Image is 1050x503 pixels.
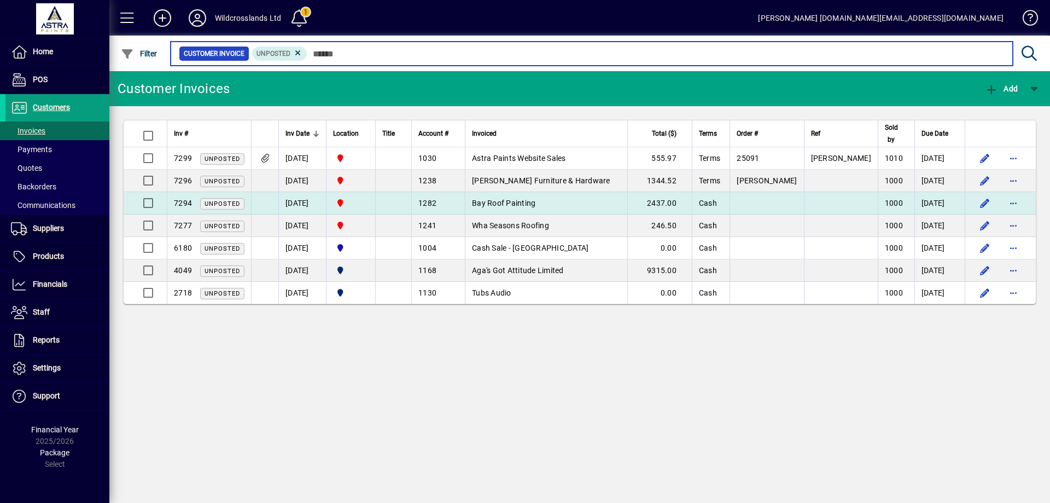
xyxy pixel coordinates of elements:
span: Filter [121,49,157,58]
span: Bay Roof Painting [472,199,535,207]
span: 1168 [418,266,436,275]
span: Onehunga [333,152,369,164]
button: Edit [976,194,994,212]
div: Location [333,128,369,140]
span: 1130 [418,288,436,297]
span: Financials [33,280,67,288]
span: Ref [811,128,820,140]
span: Unposted [205,178,240,185]
span: Unposted [205,245,240,252]
span: 25091 [737,154,759,163]
span: 1004 [418,244,436,252]
button: Filter [118,44,160,63]
span: 1282 [418,199,436,207]
a: Backorders [5,177,109,196]
span: 7296 [174,176,192,185]
div: Wildcrosslands Ltd [215,9,281,27]
span: Customer Invoice [184,48,244,59]
td: [DATE] [914,282,965,304]
span: Onehunga [333,219,369,232]
td: [DATE] [278,259,326,282]
span: Panmure [333,264,369,276]
a: POS [5,66,109,94]
td: [DATE] [278,237,326,259]
td: [DATE] [914,147,965,170]
span: Quotes [11,164,42,172]
td: [DATE] [278,282,326,304]
span: 1000 [885,176,903,185]
td: 555.97 [627,147,692,170]
a: Communications [5,196,109,215]
button: Edit [976,284,994,302]
span: Package [40,448,69,457]
span: Cash [699,199,717,207]
span: Aga's Got Attitude Limited [472,266,564,275]
div: Account # [418,128,458,140]
div: Sold by [885,122,908,146]
td: 2437.00 [627,192,692,215]
span: 2718 [174,288,192,297]
span: Suppliers [33,224,64,233]
a: Support [5,383,109,410]
td: 9315.00 [627,259,692,282]
span: Onehunga [333,197,369,209]
span: 1000 [885,266,903,275]
span: Title [382,128,395,140]
span: Support [33,391,60,400]
span: 1000 [885,288,903,297]
span: 4049 [174,266,192,275]
td: [DATE] [914,259,965,282]
span: Invoices [11,126,45,135]
td: 1344.52 [627,170,692,192]
td: 0.00 [627,282,692,304]
span: Sold by [885,122,898,146]
a: Home [5,38,109,66]
td: 246.50 [627,215,692,237]
div: Ref [811,128,871,140]
div: Title [382,128,405,140]
span: Cash [699,244,717,252]
span: 7294 [174,199,192,207]
span: Unposted [205,290,240,297]
span: [PERSON_NAME] Furniture & Hardware [472,176,610,185]
button: More options [1005,194,1022,212]
a: Staff [5,299,109,326]
span: Tubs Audio [472,288,511,297]
button: Edit [976,172,994,189]
button: Edit [976,262,994,279]
a: Financials [5,271,109,298]
span: Unposted [205,223,240,230]
td: [DATE] [278,215,326,237]
span: Due Date [921,128,948,140]
span: Terms [699,176,720,185]
button: More options [1005,172,1022,189]
div: Total ($) [634,128,686,140]
span: Communications [11,201,75,210]
span: Unposted [205,200,240,207]
span: 1238 [418,176,436,185]
a: Payments [5,140,109,159]
button: More options [1005,239,1022,257]
span: Unposted [205,155,240,163]
span: 1030 [418,154,436,163]
span: Inv Date [285,128,310,140]
td: [DATE] [278,170,326,192]
span: Astra Paints Website Sales [472,154,566,163]
button: Add [145,8,180,28]
span: Order # [737,128,758,140]
span: Panmure [333,287,369,299]
div: Invoiced [472,128,621,140]
button: More options [1005,149,1022,167]
td: [DATE] [914,192,965,215]
span: Account # [418,128,448,140]
button: More options [1005,284,1022,302]
a: Suppliers [5,215,109,242]
span: 6180 [174,244,192,252]
span: Cash [699,221,717,230]
a: Products [5,243,109,270]
span: Backorders [11,182,56,191]
span: Christchurch [333,242,369,254]
span: Location [333,128,359,140]
button: More options [1005,262,1022,279]
span: Staff [33,308,50,316]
